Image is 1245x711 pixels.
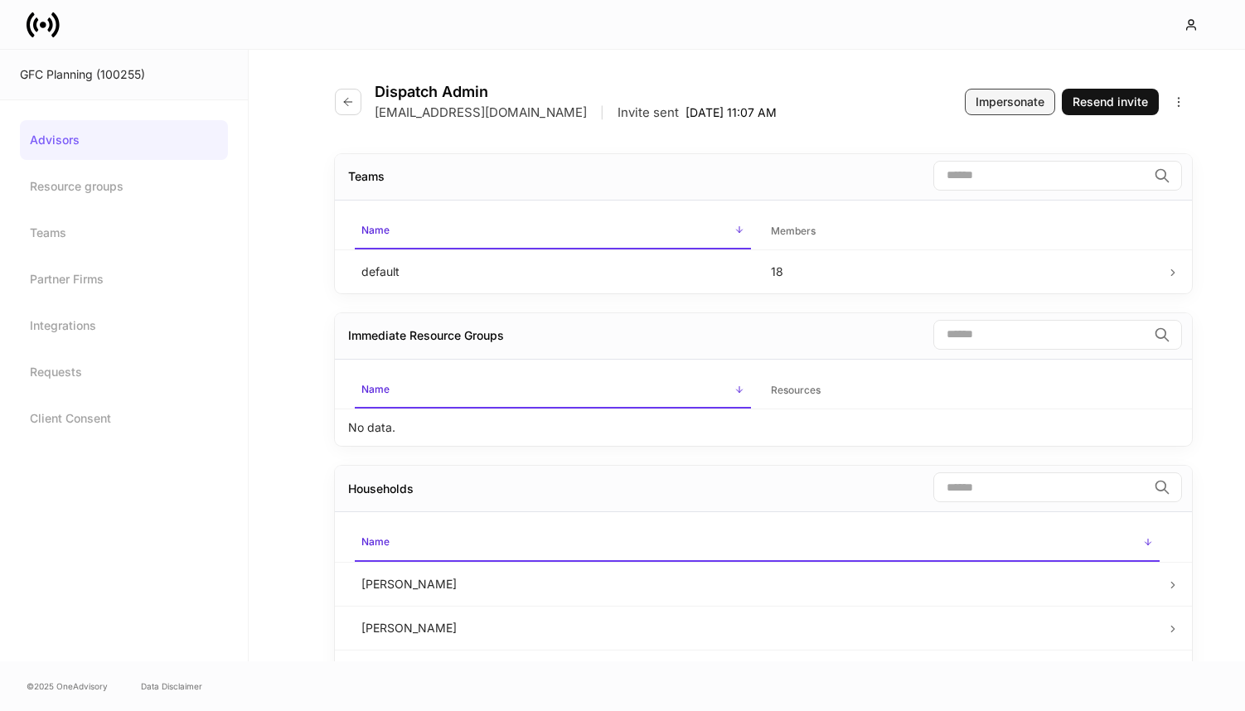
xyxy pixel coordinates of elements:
[758,249,1167,293] td: 18
[348,606,1166,650] td: [PERSON_NAME]
[20,306,228,346] a: Integrations
[361,534,390,549] h6: Name
[685,104,777,121] p: [DATE] 11:07 AM
[348,419,395,436] p: No data.
[348,249,758,293] td: default
[375,104,587,121] p: [EMAIL_ADDRESS][DOMAIN_NAME]
[361,381,390,397] h6: Name
[348,481,414,497] div: Households
[355,214,751,249] span: Name
[20,352,228,392] a: Requests
[355,373,751,409] span: Name
[1062,89,1159,115] button: Resend invite
[20,167,228,206] a: Resource groups
[618,104,679,121] p: Invite sent
[764,374,1160,408] span: Resources
[361,222,390,238] h6: Name
[20,399,228,438] a: Client Consent
[771,223,816,239] h6: Members
[764,215,1160,249] span: Members
[141,680,202,693] a: Data Disclaimer
[20,259,228,299] a: Partner Firms
[20,213,228,253] a: Teams
[348,327,504,344] div: Immediate Resource Groups
[355,525,1160,561] span: Name
[348,650,1166,694] td: [PERSON_NAME]
[20,66,228,83] div: GFC Planning (100255)
[348,562,1166,606] td: [PERSON_NAME]
[27,680,108,693] span: © 2025 OneAdvisory
[1073,94,1148,110] div: Resend invite
[348,168,385,185] div: Teams
[771,382,821,398] h6: Resources
[20,120,228,160] a: Advisors
[976,94,1044,110] div: Impersonate
[600,104,604,121] p: |
[375,83,777,101] h4: Dispatch Admin
[965,89,1055,115] button: Impersonate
